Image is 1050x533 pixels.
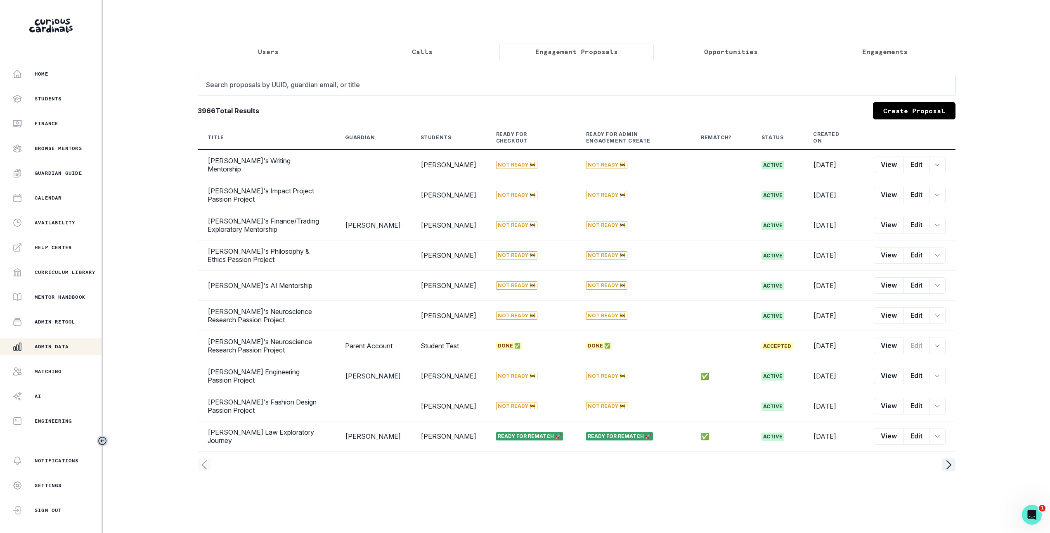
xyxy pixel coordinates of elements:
span: active [761,312,784,320]
p: Browse Mentors [35,145,82,152]
p: Curriculum Library [35,269,96,276]
td: [PERSON_NAME]'s Philosophy & Ethics Passion Project [198,240,335,271]
p: Engagements [862,47,908,57]
p: Calls [412,47,433,57]
p: Sign Out [35,507,62,514]
span: active [761,433,784,441]
span: active [761,161,784,169]
td: Student Test [411,331,486,361]
td: [PERSON_NAME]'s Writing Mentorship [198,150,335,180]
img: Curious Cardinals Logo [29,19,73,33]
span: Not Ready 🚧 [496,161,537,169]
button: row menu [929,307,946,324]
div: Status [761,134,784,141]
td: [PERSON_NAME] [411,301,486,331]
button: row menu [929,277,946,294]
p: Engagement Proposals [535,47,618,57]
p: Notifications [35,457,79,464]
span: Not Ready 🚧 [496,372,537,380]
td: [PERSON_NAME] Law Exploratory Journey [198,421,335,452]
button: row menu [929,187,946,203]
div: Ready for Admin Engagement Create [586,131,671,144]
td: [PERSON_NAME] [411,391,486,421]
td: [DATE] [803,301,864,331]
span: Not Ready 🚧 [496,221,537,229]
span: Done ✅ [496,342,522,350]
span: Not Ready 🚧 [496,281,537,290]
p: Finance [35,120,58,127]
p: Opportunities [704,47,758,57]
p: Availability [35,219,75,226]
td: [PERSON_NAME]'s Impact Project Passion Project [198,180,335,210]
td: [DATE] [803,271,864,301]
button: Edit [903,398,929,414]
button: row menu [929,368,946,384]
button: View [874,277,904,294]
p: Admin Retool [35,319,75,325]
p: Matching [35,368,62,375]
td: [PERSON_NAME] [411,361,486,391]
span: Done ✅ [586,342,612,350]
button: row menu [929,398,946,414]
div: Created On [813,131,844,144]
svg: page right [942,458,955,471]
p: Settings [35,482,62,489]
b: 3966 Total Results [198,106,259,116]
p: ✅ [701,432,742,440]
button: View [874,307,904,324]
td: [PERSON_NAME] [335,210,411,240]
p: Help Center [35,244,72,251]
td: [PERSON_NAME] [335,361,411,391]
td: [DATE] [803,210,864,240]
a: Create Proposal [873,102,955,119]
span: Not Ready 🚧 [586,281,627,290]
td: [PERSON_NAME] [411,421,486,452]
button: View [874,398,904,414]
span: Ready for Rematch 🚀 [496,432,563,440]
td: [DATE] [803,331,864,361]
button: Edit [903,338,929,354]
button: row menu [929,338,946,354]
button: View [874,428,904,445]
td: [PERSON_NAME] [335,421,411,452]
button: Toggle sidebar [97,435,108,446]
td: [DATE] [803,391,864,421]
p: ✅ [701,372,742,380]
span: Not Ready 🚧 [496,312,537,320]
button: Edit [903,217,929,233]
span: Not Ready 🚧 [586,402,627,410]
span: Not Ready 🚧 [496,402,537,410]
p: Admin Data [35,343,69,350]
span: Not Ready 🚧 [496,251,537,259]
svg: page left [198,458,211,471]
span: 1 [1039,505,1045,512]
div: Rematch? [701,134,732,141]
span: Not Ready 🚧 [586,161,627,169]
button: View [874,338,904,354]
td: [PERSON_NAME]'s Neuroscience Research Passion Project [198,331,335,361]
td: [PERSON_NAME] [411,210,486,240]
p: Users [258,47,279,57]
span: accepted [761,342,793,350]
td: [PERSON_NAME] [411,180,486,210]
button: Edit [903,307,929,324]
button: View [874,157,904,173]
span: Not Ready 🚧 [586,251,627,259]
span: active [761,221,784,230]
p: AI [35,393,41,400]
span: Not Ready 🚧 [586,221,627,229]
span: Not Ready 🚧 [586,372,627,380]
p: Calendar [35,195,62,201]
p: Mentor Handbook [35,294,85,300]
td: Parent Account [335,331,411,361]
span: Not Ready 🚧 [496,191,537,199]
span: Not Ready 🚧 [586,312,627,320]
div: Students [421,134,452,141]
span: active [761,372,784,381]
td: [PERSON_NAME] [411,271,486,301]
button: row menu [929,428,946,445]
td: [PERSON_NAME]'s Finance/Trading Exploratory Mentorship [198,210,335,240]
button: Edit [903,157,929,173]
span: active [761,252,784,260]
p: Engineering [35,418,72,424]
